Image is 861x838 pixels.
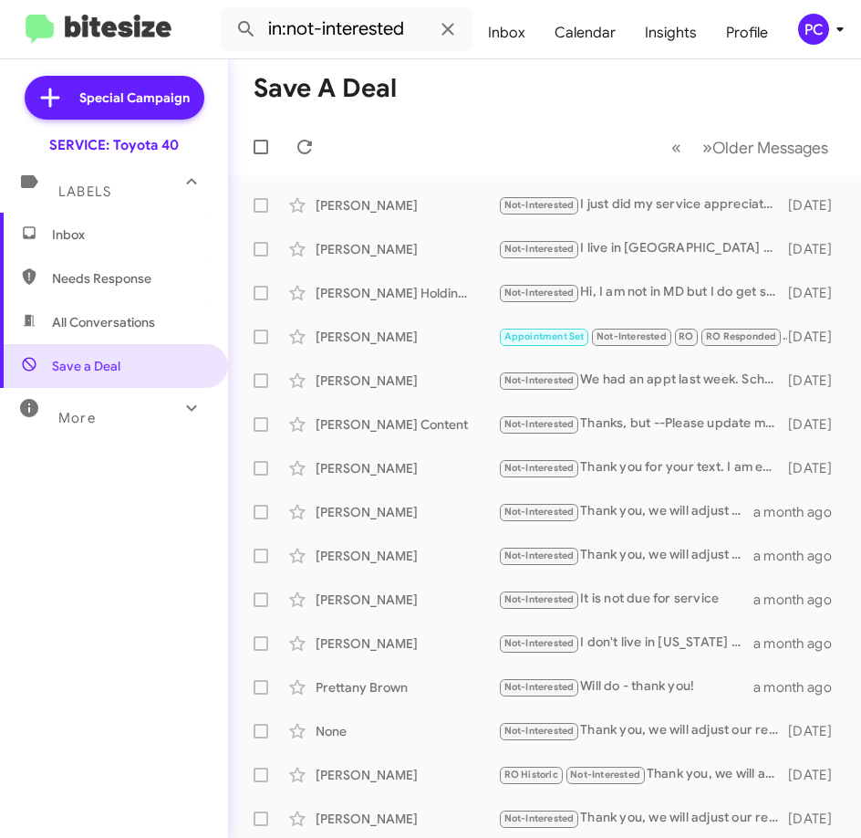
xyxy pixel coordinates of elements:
[498,501,753,522] div: Thank you, we will adjust our records.
[52,225,207,244] span: Inbox
[540,6,630,59] a: Calendar
[316,372,498,390] div: [PERSON_NAME]
[504,769,558,780] span: RO Historic
[316,722,498,740] div: None
[787,766,846,784] div: [DATE]
[504,243,575,255] span: Not-Interested
[498,764,787,785] div: Thank you, we will adjust our records.
[787,810,846,828] div: [DATE]
[504,287,575,299] span: Not-Interested
[753,503,846,521] div: a month ago
[52,313,155,331] span: All Conversations
[498,282,787,303] div: Hi, I am not in MD but I do get services at [GEOGRAPHIC_DATA] near me for routine and regular mai...
[504,506,575,518] span: Not-Interested
[254,74,397,103] h1: Save a Deal
[711,6,783,59] a: Profile
[691,129,839,166] button: Next
[316,328,498,346] div: [PERSON_NAME]
[473,6,540,59] a: Inbox
[660,129,692,166] button: Previous
[712,138,828,158] span: Older Messages
[52,269,207,288] span: Needs Response
[671,136,681,159] span: «
[316,415,498,434] div: [PERSON_NAME] Content
[504,462,575,474] span: Not-Interested
[504,637,575,649] span: Not-Interested
[504,550,575,561] span: Not-Interested
[498,633,753,654] div: I don't live in [US_STATE] anymore
[25,76,204,120] a: Special Campaign
[316,459,498,477] div: [PERSON_NAME]
[798,14,829,45] div: PC
[498,370,787,391] div: We had an appt last week. Scheduling an appointment is not necessary right now. Thanks!
[630,6,711,59] a: Insights
[498,589,753,610] div: It is not due for service
[316,503,498,521] div: [PERSON_NAME]
[702,136,712,159] span: »
[504,593,575,605] span: Not-Interested
[753,678,846,697] div: a month ago
[498,808,787,829] div: Thank you, we will adjust our records.
[504,199,575,211] span: Not-Interested
[498,545,753,566] div: Thank you, we will adjust our records.
[498,194,787,215] div: I just did my service appreciate it
[498,676,753,697] div: Will do - thank you!
[787,415,846,434] div: [DATE]
[316,547,498,565] div: [PERSON_NAME]
[570,769,640,780] span: Not-Interested
[504,812,575,824] span: Not-Interested
[52,357,120,375] span: Save a Deal
[498,326,787,347] div: Toyota was serviced at your facility on [DATE].
[316,634,498,653] div: [PERSON_NAME]
[221,7,473,51] input: Search
[504,374,575,386] span: Not-Interested
[504,725,575,737] span: Not-Interested
[753,634,846,653] div: a month ago
[504,418,575,430] span: Not-Interested
[661,129,839,166] nav: Page navigation example
[498,720,787,741] div: Thank you, we will adjust our records.
[787,328,846,346] div: [DATE]
[596,330,667,342] span: Not-Interested
[316,591,498,609] div: [PERSON_NAME]
[753,547,846,565] div: a month ago
[316,766,498,784] div: [PERSON_NAME]
[316,678,498,697] div: Prettany Brown
[787,372,846,390] div: [DATE]
[316,810,498,828] div: [PERSON_NAME]
[679,330,693,342] span: RO
[79,89,190,107] span: Special Campaign
[787,240,846,258] div: [DATE]
[58,183,111,200] span: Labels
[316,196,498,215] div: [PERSON_NAME]
[783,14,841,45] button: PC
[498,414,787,435] div: Thanks, but --Please update my contact # to 249/[PHONE_NUMBER]. Also I live > hour away so not ab...
[706,330,776,342] span: RO Responded
[753,591,846,609] div: a month ago
[316,240,498,258] div: [PERSON_NAME]
[58,410,96,426] span: More
[787,284,846,302] div: [DATE]
[787,722,846,740] div: [DATE]
[787,459,846,477] div: [DATE]
[787,196,846,215] div: [DATE]
[504,681,575,693] span: Not-Interested
[49,136,179,154] div: SERVICE: Toyota 40
[498,457,787,478] div: Thank you for your text. I am enjoying the car very much. Since I live in [GEOGRAPHIC_DATA] DE, I...
[316,284,498,302] div: [PERSON_NAME] Holding Llc
[498,238,787,259] div: I live in [GEOGRAPHIC_DATA] and am having my service done here, thanks.
[504,330,585,342] span: Appointment Set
